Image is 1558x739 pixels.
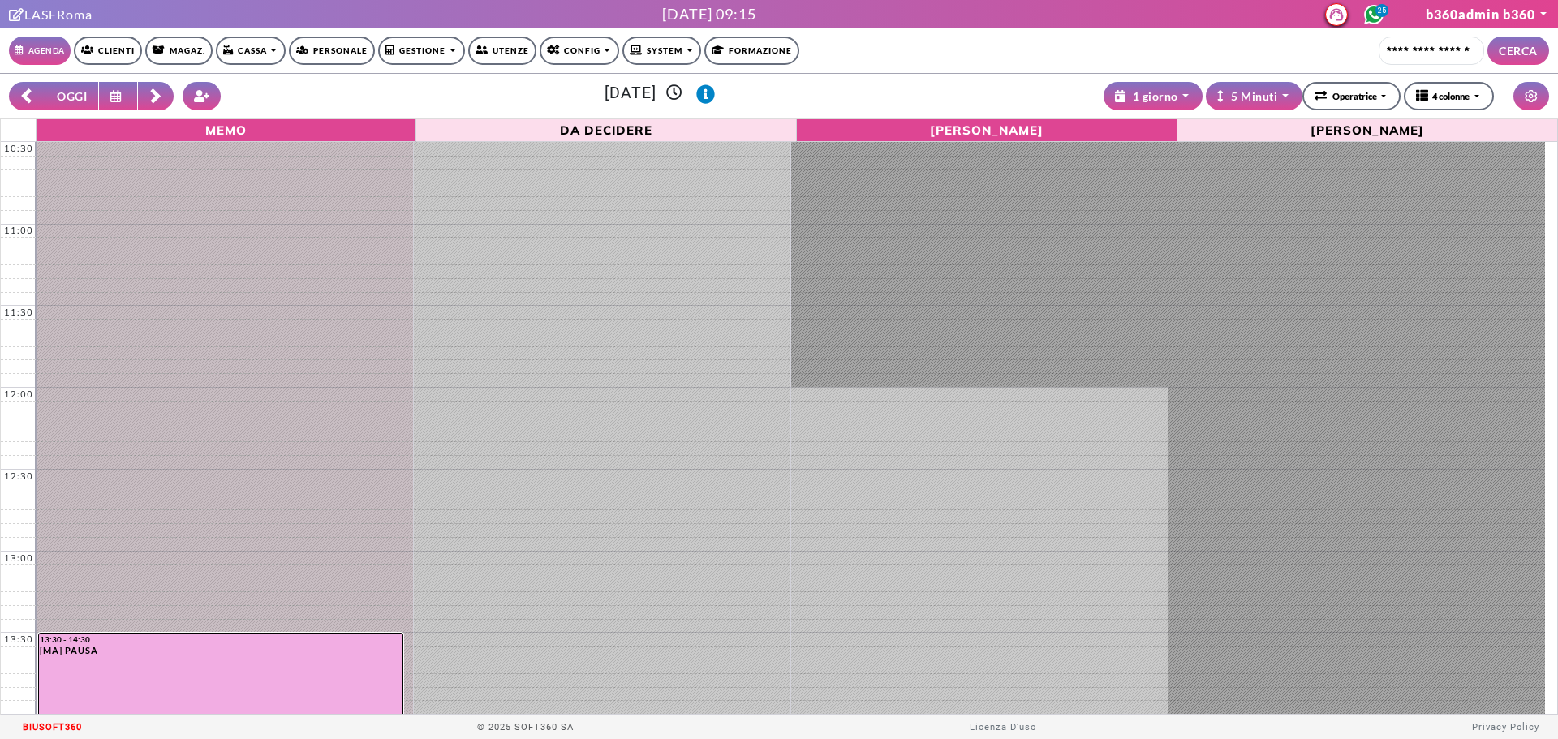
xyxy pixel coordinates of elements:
div: 12:30 [1,470,37,482]
a: Licenza D'uso [970,722,1036,733]
div: 1 giorno [1115,88,1178,105]
div: 11:30 [1,307,37,318]
a: Config [540,37,619,65]
a: Utenze [468,37,536,65]
button: CERCA [1487,37,1549,65]
a: Clicca per andare alla pagina di firmaLASERoma [9,6,93,22]
div: 12:00 [1,389,37,400]
a: Cassa [216,37,286,65]
a: Personale [289,37,375,65]
a: Formazione [704,37,799,65]
div: 13:30 - 14:30 [40,634,402,644]
a: Privacy Policy [1472,722,1539,733]
div: 13:00 [1,552,37,564]
div: 11:00 [1,225,37,236]
span: [PERSON_NAME] [1181,121,1553,138]
h3: [DATE] [230,84,1090,104]
a: SYSTEM [622,37,701,65]
div: 5 Minuti [1217,88,1277,105]
input: Cerca cliente... [1379,37,1484,65]
a: Gestione [378,37,464,65]
button: Crea nuovo contatto rapido [183,82,222,110]
span: 25 [1375,4,1388,17]
a: Clienti [74,37,142,65]
div: 10:30 [1,143,37,154]
button: OGGI [45,82,99,110]
span: Memo [41,121,412,138]
div: 13:30 [1,634,37,645]
span: Da Decidere [420,121,792,138]
span: [PERSON_NAME] [801,121,1173,138]
a: b360admin b360 [1426,6,1548,22]
div: [MA] PAUSA [40,645,402,655]
i: Clicca per andare alla pagina di firma [9,8,24,21]
div: [DATE] 09:15 [662,3,756,25]
a: Magaz. [145,37,213,65]
a: Agenda [9,37,71,65]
